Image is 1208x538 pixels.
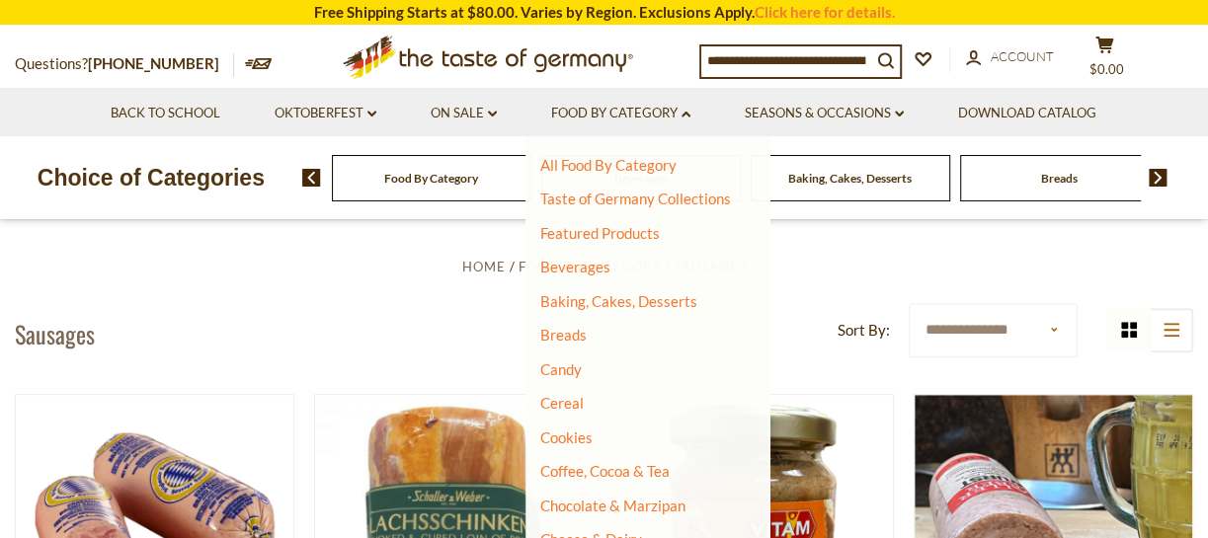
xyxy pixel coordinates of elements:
a: Click here for details. [755,3,895,21]
button: $0.00 [1075,36,1134,85]
img: previous arrow [302,169,321,187]
a: On Sale [431,103,497,124]
img: next arrow [1149,169,1168,187]
a: Cereal [540,394,584,412]
a: Download Catalog [958,103,1096,124]
a: Baking, Cakes, Desserts [788,171,912,186]
a: Cookies [540,428,593,446]
a: Candy [540,360,582,378]
a: Coffee, Cocoa & Tea [540,462,670,480]
a: Beverages [540,258,610,275]
label: Sort By: [838,318,890,343]
a: Breads [1041,171,1078,186]
a: Food By Category [384,171,478,186]
a: Food By Category [551,103,690,124]
a: Oktoberfest [275,103,376,124]
a: Chocolate & Marzipan [540,497,685,514]
a: Back to School [111,103,220,124]
a: All Food By Category [540,156,677,174]
span: Account [991,48,1054,64]
a: Taste of Germany Collections [540,190,731,207]
h1: Sausages [15,319,95,348]
a: Seasons & Occasions [745,103,904,124]
a: Food By Category [518,259,660,274]
a: Baking, Cakes, Desserts [540,292,697,310]
a: Breads [540,326,587,344]
a: Featured Products [540,224,660,242]
p: Questions? [15,51,234,77]
a: [PHONE_NUMBER] [88,54,219,72]
a: Account [966,46,1054,68]
span: $0.00 [1089,61,1124,77]
a: Home [461,259,505,274]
